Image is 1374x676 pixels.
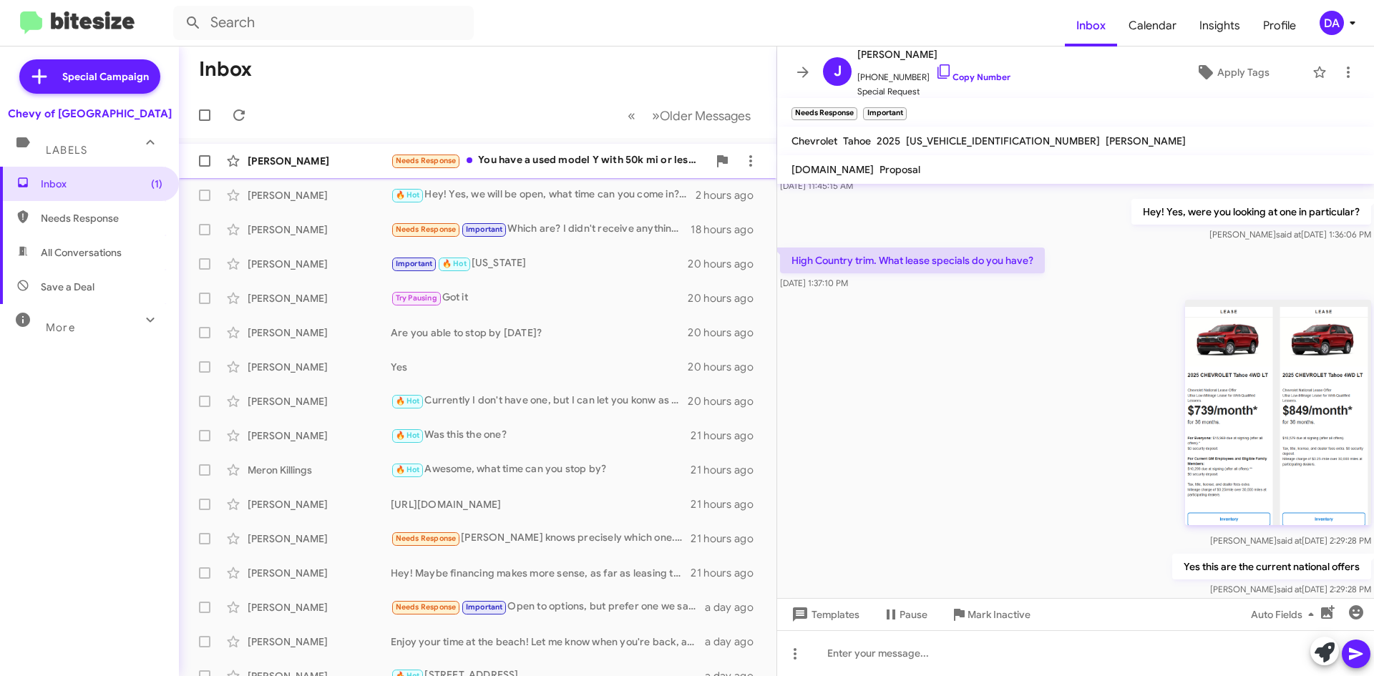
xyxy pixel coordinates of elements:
[199,58,252,81] h1: Inbox
[1239,602,1331,627] button: Auto Fields
[939,602,1042,627] button: Mark Inactive
[396,225,457,234] span: Needs Response
[791,107,857,120] small: Needs Response
[1277,535,1302,546] span: said at
[248,325,391,340] div: [PERSON_NAME]
[391,497,691,511] div: [URL][DOMAIN_NAME]
[1210,584,1371,594] span: [PERSON_NAME] [DATE] 2:29:28 PM
[620,101,759,130] nav: Page navigation example
[248,635,391,649] div: [PERSON_NAME]
[1276,229,1301,240] span: said at
[248,532,391,546] div: [PERSON_NAME]
[780,278,848,288] span: [DATE] 1:37:10 PM
[62,69,149,84] span: Special Campaign
[780,180,853,191] span: [DATE] 11:45:15 AM
[789,602,859,627] span: Templates
[1252,5,1307,46] a: Profile
[391,255,688,272] div: [US_STATE]
[628,107,635,124] span: «
[643,101,759,130] button: Next
[396,396,420,406] span: 🔥 Hot
[391,461,691,478] div: Awesome, what time can you stop by?
[857,46,1010,63] span: [PERSON_NAME]
[41,245,122,260] span: All Conversations
[391,360,688,374] div: Yes
[688,394,765,408] div: 20 hours ago
[248,600,391,614] div: [PERSON_NAME]
[248,428,391,443] div: [PERSON_NAME]
[391,152,708,169] div: You have a used model Y with 50k mi or less in stock?
[1307,11,1358,35] button: DA
[791,163,874,176] span: [DOMAIN_NAME]
[780,248,1045,273] p: High Country trim. What lease specials do you have?
[619,101,644,130] button: Previous
[396,534,457,543] span: Needs Response
[691,497,765,511] div: 21 hours ago
[248,222,391,237] div: [PERSON_NAME]
[391,599,705,615] div: Open to options, but prefer one we saw with the black grill, moving console/power mirrors are a m...
[688,291,765,305] div: 20 hours ago
[396,602,457,612] span: Needs Response
[248,566,391,580] div: [PERSON_NAME]
[1188,5,1252,46] a: Insights
[396,190,420,200] span: 🔥 Hot
[248,257,391,271] div: [PERSON_NAME]
[1065,5,1117,46] a: Inbox
[900,602,927,627] span: Pause
[906,134,1100,147] span: [US_VEHICLE_IDENTIFICATION_NUMBER]
[691,463,765,477] div: 21 hours ago
[391,325,688,340] div: Are you able to stop by [DATE]?
[396,156,457,165] span: Needs Response
[1209,229,1371,240] span: [PERSON_NAME] [DATE] 1:36:06 PM
[396,431,420,440] span: 🔥 Hot
[41,177,162,191] span: Inbox
[391,530,691,547] div: [PERSON_NAME] knows precisely which one. But it's a 2025 white premier.
[1117,5,1188,46] a: Calendar
[173,6,474,40] input: Search
[935,72,1010,82] a: Copy Number
[391,635,705,649] div: Enjoy your time at the beach! Let me know when you're back, and we can schedule a visit to explor...
[248,154,391,168] div: [PERSON_NAME]
[696,188,765,202] div: 2 hours ago
[880,163,920,176] span: Proposal
[834,60,842,83] span: J
[1159,59,1305,85] button: Apply Tags
[1251,602,1320,627] span: Auto Fields
[1106,134,1186,147] span: [PERSON_NAME]
[857,63,1010,84] span: [PHONE_NUMBER]
[248,291,391,305] div: [PERSON_NAME]
[391,427,691,444] div: Was this the one?
[777,602,871,627] button: Templates
[391,221,691,237] div: Which are? I didn't receive anything! In fact, you've been texting with my wife about the same th...
[691,566,765,580] div: 21 hours ago
[688,257,765,271] div: 20 hours ago
[248,394,391,408] div: [PERSON_NAME]
[1172,554,1371,579] p: Yes this are the current national offers
[248,360,391,374] div: [PERSON_NAME]
[857,84,1010,99] span: Special Request
[391,566,691,580] div: Hey! Maybe financing makes more sense, as far as leasing that's the best we can do
[1210,535,1371,546] span: [PERSON_NAME] [DATE] 2:29:28 PM
[843,134,871,147] span: Tahoe
[391,290,688,306] div: Got it
[41,280,94,294] span: Save a Deal
[791,134,837,147] span: Chevrolet
[688,325,765,340] div: 20 hours ago
[41,211,162,225] span: Needs Response
[46,144,87,157] span: Labels
[1131,199,1371,225] p: Hey! Yes, were you looking at one in particular?
[688,360,765,374] div: 20 hours ago
[871,602,939,627] button: Pause
[396,465,420,474] span: 🔥 Hot
[1185,300,1371,525] img: ME1be596155909009cdc805c82b92ac58b
[466,602,503,612] span: Important
[660,108,751,124] span: Older Messages
[396,259,433,268] span: Important
[466,225,503,234] span: Important
[8,107,172,121] div: Chevy of [GEOGRAPHIC_DATA]
[691,532,765,546] div: 21 hours ago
